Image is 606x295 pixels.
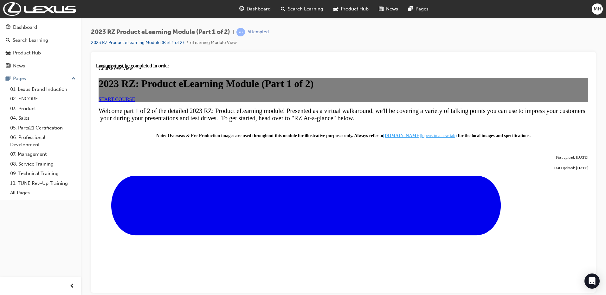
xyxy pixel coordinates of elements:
[13,49,41,57] div: Product Hub
[333,5,338,13] span: car-icon
[3,2,76,16] img: Trak
[287,70,325,75] strong: [DOMAIN_NAME]
[403,3,434,16] a: pages-iconPages
[592,3,603,15] button: MH
[8,85,78,94] a: 01. Lexus Brand Induction
[3,73,78,85] button: Pages
[234,3,276,16] a: guage-iconDashboard
[3,60,78,72] a: News
[362,70,435,75] strong: for the local images and specifications.
[379,5,384,13] span: news-icon
[328,3,374,16] a: car-iconProduct Hub
[8,104,78,114] a: 03. Product
[341,5,369,13] span: Product Hub
[71,75,76,83] span: up-icon
[91,40,184,45] a: 2023 RZ Product eLearning Module (Part 1 of 2)
[3,22,78,33] a: Dashboard
[8,149,78,159] a: 07. Management
[8,169,78,179] a: 09. Technical Training
[3,44,489,59] span: Welcome part 1 of 2 of the detailed 2023 RZ: Product eLearning module! Presented as a virtual wal...
[60,70,287,75] span: Note: Overseas & Pre-Production images are used throughout this module for illustrative purposes ...
[247,5,271,13] span: Dashboard
[8,133,78,149] a: 06. Professional Development
[13,37,48,44] div: Search Learning
[3,20,78,73] button: DashboardSearch LearningProduct HubNews
[325,70,361,75] span: (opens in a new tab)
[281,5,285,13] span: search-icon
[594,5,601,13] span: MH
[3,15,492,27] h1: 2023 RZ: Product eLearning Module (Part 1 of 2)
[287,70,361,75] a: [DOMAIN_NAME](opens in a new tab)
[13,75,26,82] div: Pages
[288,5,323,13] span: Search Learning
[70,282,74,290] span: prev-icon
[460,92,492,97] span: First upload: [DATE]
[6,25,10,30] span: guage-icon
[6,76,10,82] span: pages-icon
[91,28,230,36] span: 2023 RZ Product eLearning Module (Part 1 of 2)
[408,5,413,13] span: pages-icon
[233,28,234,36] span: |
[13,62,25,70] div: News
[416,5,429,13] span: Pages
[8,123,78,133] a: 05. Parts21 Certification
[190,39,237,47] li: eLearning Module View
[3,35,78,46] a: Search Learning
[6,38,10,43] span: search-icon
[236,28,245,36] span: learningRecordVerb_ATTEMPT-icon
[584,273,600,289] div: Open Intercom Messenger
[8,188,78,198] a: All Pages
[374,3,403,16] a: news-iconNews
[386,5,398,13] span: News
[8,179,78,188] a: 10. TUNE Rev-Up Training
[248,29,269,35] div: Attempted
[6,50,10,56] span: car-icon
[239,5,244,13] span: guage-icon
[13,24,37,31] div: Dashboard
[8,94,78,104] a: 02. ENCORE
[8,159,78,169] a: 08. Service Training
[458,103,492,107] span: Last Updated: [DATE]
[3,34,39,39] a: START COURSE
[6,63,10,69] span: news-icon
[3,47,78,59] a: Product Hub
[276,3,328,16] a: search-iconSearch Learning
[8,113,78,123] a: 04. Sales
